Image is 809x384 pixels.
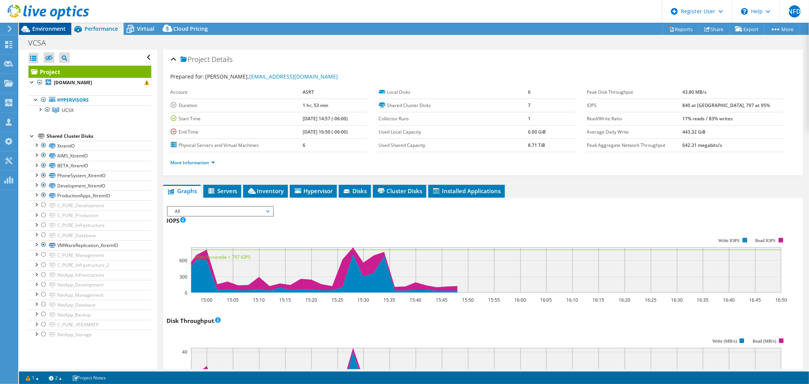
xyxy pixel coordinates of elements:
[171,73,204,80] label: Prepared for:
[303,89,314,95] b: ASRT
[171,159,215,166] a: More Information
[195,254,251,260] text: 95th Percentile = 797 IOPS
[171,102,303,109] label: Duration
[528,89,531,95] b: 6
[25,39,58,47] h1: VCSA
[723,297,735,303] text: 16:40
[528,115,531,122] b: 1
[28,141,151,151] a: XtremIO
[185,290,187,296] text: 0
[28,190,151,200] a: ProductionApps_XtremIO
[587,115,682,123] label: Read/Write Ratio
[587,102,682,109] label: IOPS
[383,297,395,303] text: 15:35
[645,297,657,303] text: 16:25
[212,55,233,64] span: Details
[718,238,740,243] text: Write IOPS
[462,297,474,303] text: 15:50
[587,128,682,136] label: Average Daily Write
[514,297,526,303] text: 16:00
[85,25,118,32] span: Performance
[28,171,151,181] a: PhoneSystem_XtremIO
[775,297,787,303] text: 16:50
[729,23,765,35] a: Export
[682,102,770,109] b: 840 at [GEOGRAPHIC_DATA], 797 at 95%
[28,320,151,330] a: C_PURE_VEEAMREP
[587,88,682,96] label: Peak Disk Throughput
[294,187,333,195] span: Hypervisor
[179,274,187,280] text: 300
[682,129,705,135] b: 443.32 GiB
[28,270,151,280] a: NetApp_Infrastructure
[173,25,208,32] span: Cloud Pricing
[566,297,578,303] text: 16:10
[28,220,151,230] a: C_PURE_Infrastructure
[279,297,291,303] text: 15:15
[171,207,269,216] span: All
[749,297,761,303] text: 16:45
[764,23,800,35] a: More
[247,187,284,195] span: Inventory
[436,297,448,303] text: 15:45
[28,200,151,210] a: C_PURE_Development
[28,330,151,340] a: NetApp_Storage
[528,129,546,135] b: 6.00 GiB
[28,310,151,319] a: NetApp_Backup
[137,25,154,32] span: Virtual
[20,373,44,382] a: 1
[250,73,338,80] a: [EMAIL_ADDRESS][DOMAIN_NAME]
[587,142,682,149] label: Peak Aggregate Network Throughput
[28,250,151,260] a: C_PURE_Management
[47,132,151,141] div: Shared Cluster Disks
[303,102,328,109] b: 1 hr, 53 min
[28,260,151,270] a: C_PURE_Infrastructure_2
[62,107,74,113] span: UCSX
[671,297,683,303] text: 16:30
[54,79,92,86] b: [DOMAIN_NAME]
[171,88,303,96] label: Account
[28,151,151,161] a: AIMS_XtremIO
[682,142,722,148] b: 642.31 megabits/s
[488,297,500,303] text: 15:55
[379,102,528,109] label: Shared Cluster Disks
[699,23,730,35] a: Share
[44,373,67,382] a: 2
[28,230,151,240] a: C_PURE_Database
[167,316,221,325] h3: Disk Throughput
[379,128,528,136] label: Used Local Capacity
[28,181,151,190] a: Development_XtremIO
[342,187,367,195] span: Disks
[28,211,151,220] a: C_PURE_Production
[741,8,748,15] svg: \n
[752,338,776,344] text: Read (MB/s)
[182,349,187,355] text: 40
[410,297,421,303] text: 15:40
[303,115,348,122] b: [DATE] 14:57 (-06:00)
[357,297,369,303] text: 15:30
[28,290,151,300] a: NetApp_Management
[171,128,303,136] label: End Time
[28,161,151,171] a: BETA_XtremIO
[379,88,528,96] label: Local Disks
[179,257,187,264] text: 600
[167,216,186,225] h3: IOPS
[789,5,801,17] span: NFD
[540,297,552,303] text: 16:05
[663,23,699,35] a: Reports
[303,142,305,148] b: 6
[28,66,151,78] a: Project
[28,300,151,310] a: NetApp_Database
[201,297,212,303] text: 15:00
[331,297,343,303] text: 15:25
[303,129,348,135] b: [DATE] 16:50 (-06:00)
[207,187,237,195] span: Servers
[253,297,265,303] text: 15:10
[171,142,303,149] label: Physical Servers and Virtual Machines
[171,115,303,123] label: Start Time
[682,89,707,95] b: 43.80 MB/s
[181,56,210,63] span: Project
[377,187,423,195] span: Cluster Disks
[67,373,111,382] a: Project Notes
[32,25,66,32] span: Environment
[28,105,151,115] a: UCSX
